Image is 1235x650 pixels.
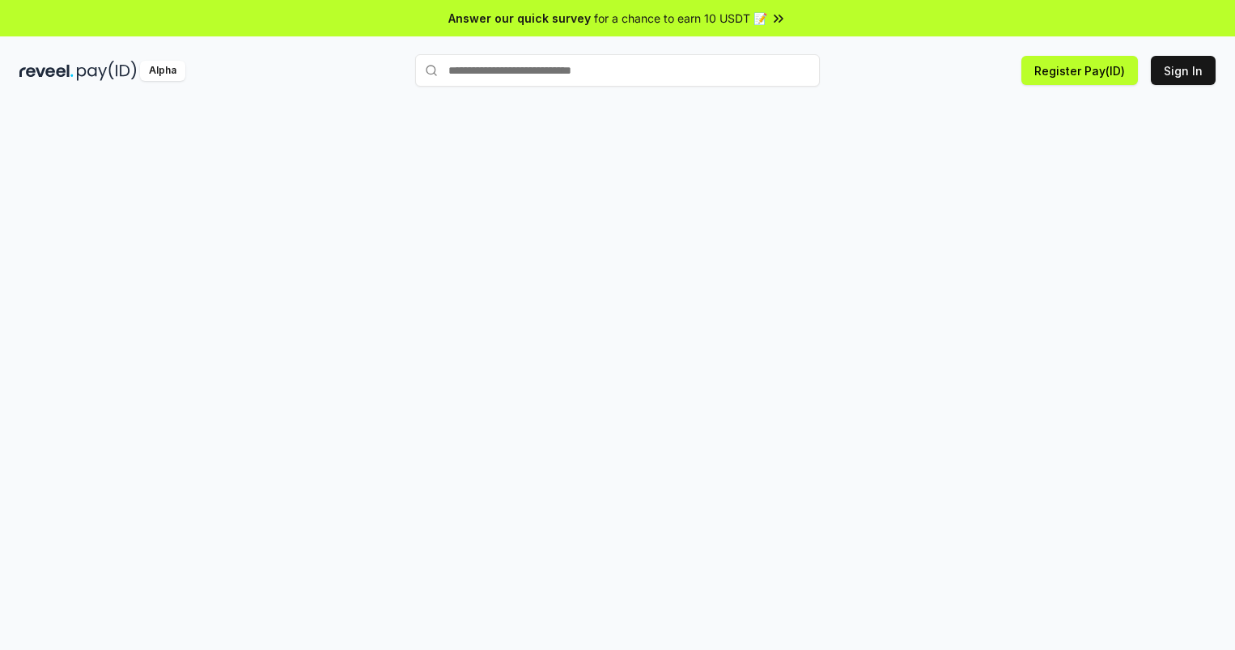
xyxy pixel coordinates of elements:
[1021,56,1138,85] button: Register Pay(ID)
[448,10,591,27] span: Answer our quick survey
[1151,56,1216,85] button: Sign In
[594,10,767,27] span: for a chance to earn 10 USDT 📝
[19,61,74,81] img: reveel_dark
[140,61,185,81] div: Alpha
[77,61,137,81] img: pay_id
